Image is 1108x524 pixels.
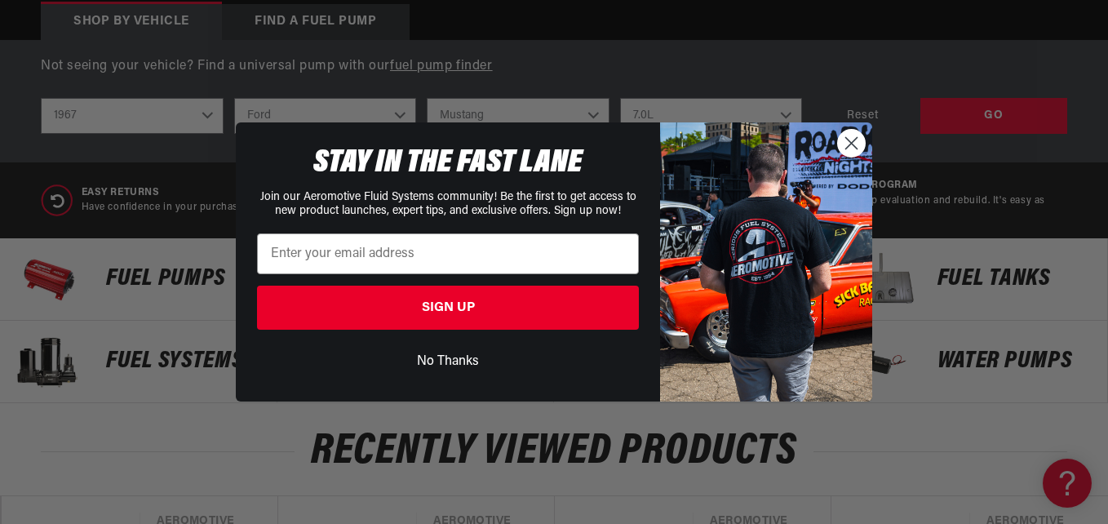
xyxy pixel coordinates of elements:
[257,286,639,330] button: SIGN UP
[260,191,636,217] span: Join our Aeromotive Fluid Systems community! Be the first to get access to new product launches, ...
[257,233,639,274] input: Enter your email address
[313,147,583,180] span: STAY IN THE FAST LANE
[837,129,866,158] button: Close dialog
[660,122,872,402] img: 9278e0a8-2f18-4465-98b4-5c473baabe7a.jpeg
[257,346,639,377] button: No Thanks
